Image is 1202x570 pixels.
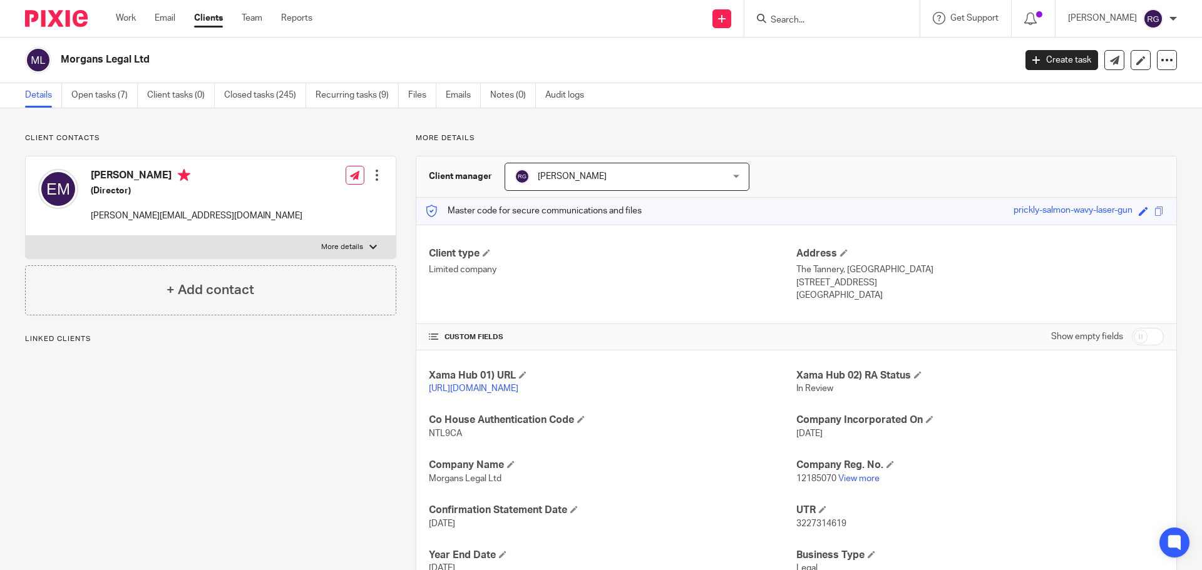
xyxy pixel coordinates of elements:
h4: Confirmation Statement Date [429,504,796,517]
h4: UTR [796,504,1164,517]
h3: Client manager [429,170,492,183]
input: Search [769,15,882,26]
p: More details [321,242,363,252]
img: svg%3E [515,169,530,184]
p: Client contacts [25,133,396,143]
h4: [PERSON_NAME] [91,169,302,185]
h4: Client type [429,247,796,260]
a: View more [838,474,880,483]
a: Closed tasks (245) [224,83,306,108]
h4: Xama Hub 01) URL [429,369,796,382]
span: NTL9CA [429,429,462,438]
a: Recurring tasks (9) [316,83,399,108]
p: [PERSON_NAME][EMAIL_ADDRESS][DOMAIN_NAME] [91,210,302,222]
a: Team [242,12,262,24]
h4: Company Name [429,459,796,472]
a: Create task [1025,50,1098,70]
h4: Company Incorporated On [796,414,1164,427]
span: 3227314619 [796,519,846,528]
a: Files [408,83,436,108]
span: Morgans Legal Ltd [429,474,501,483]
i: Primary [178,169,190,181]
div: prickly-salmon-wavy-laser-gun [1014,204,1133,218]
a: Audit logs [545,83,593,108]
h4: Company Reg. No. [796,459,1164,472]
h4: CUSTOM FIELDS [429,332,796,342]
span: In Review [796,384,833,393]
a: Emails [446,83,481,108]
p: Master code for secure communications and files [426,205,642,217]
p: Linked clients [25,334,396,344]
h4: Year End Date [429,549,796,562]
a: Clients [194,12,223,24]
span: Get Support [950,14,999,23]
a: Reports [281,12,312,24]
span: [DATE] [796,429,823,438]
h4: Co House Authentication Code [429,414,796,427]
p: [STREET_ADDRESS] [796,277,1164,289]
h5: (Director) [91,185,302,197]
span: 12185070 [796,474,836,483]
p: [PERSON_NAME] [1068,12,1137,24]
a: Work [116,12,136,24]
img: svg%3E [25,47,51,73]
span: [PERSON_NAME] [538,172,607,181]
a: Client tasks (0) [147,83,215,108]
a: Open tasks (7) [71,83,138,108]
a: Notes (0) [490,83,536,108]
a: [URL][DOMAIN_NAME] [429,384,518,393]
label: Show empty fields [1051,330,1123,343]
img: svg%3E [1143,9,1163,29]
h4: Address [796,247,1164,260]
a: Details [25,83,62,108]
p: [GEOGRAPHIC_DATA] [796,289,1164,302]
p: More details [416,133,1177,143]
h4: + Add contact [167,280,254,300]
span: [DATE] [429,519,455,528]
h4: Xama Hub 02) RA Status [796,369,1164,382]
p: Limited company [429,263,796,276]
p: The Tannery, [GEOGRAPHIC_DATA] [796,263,1164,276]
img: Pixie [25,10,88,27]
h4: Business Type [796,549,1164,562]
a: Email [155,12,175,24]
h2: Morgans Legal Ltd [61,53,818,66]
img: svg%3E [38,169,78,209]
